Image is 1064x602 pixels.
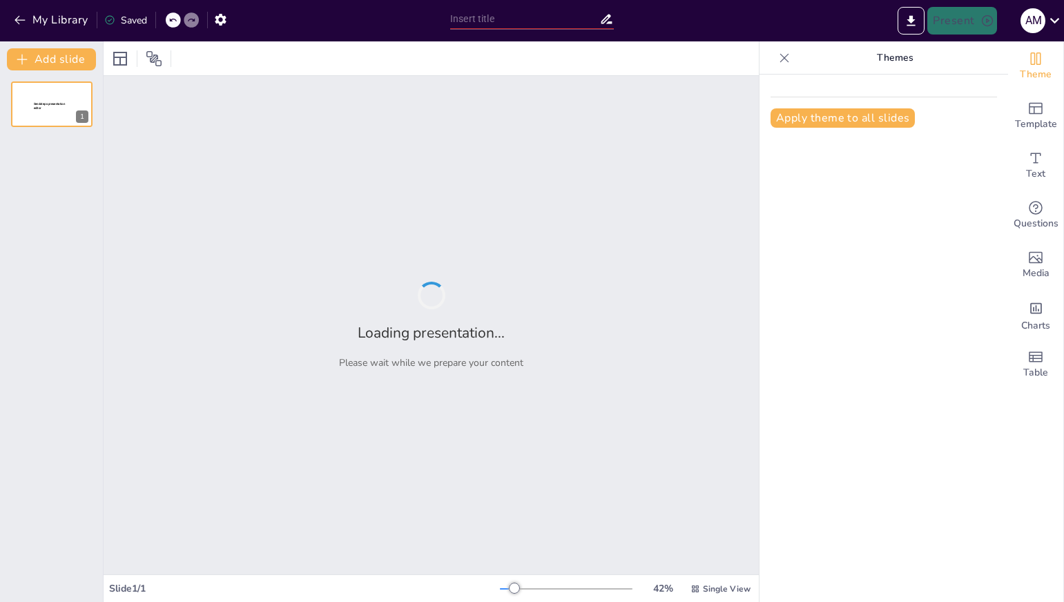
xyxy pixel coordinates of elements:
button: A M [1021,7,1045,35]
div: Slide 1 / 1 [109,582,500,595]
span: Theme [1020,67,1052,82]
span: Text [1026,166,1045,182]
div: A M [1021,8,1045,33]
button: Apply theme to all slides [771,108,915,128]
span: Questions [1014,216,1058,231]
div: Get real-time input from your audience [1008,191,1063,240]
span: Table [1023,365,1048,380]
div: Add images, graphics, shapes or video [1008,240,1063,290]
span: Template [1015,117,1057,132]
div: Add text boxes [1008,141,1063,191]
div: 42 % [646,582,679,595]
div: 1 [11,81,93,127]
p: Please wait while we prepare your content [339,356,523,369]
span: Charts [1021,318,1050,333]
span: Single View [703,583,751,594]
button: Export to PowerPoint [898,7,925,35]
h2: Loading presentation... [358,323,505,342]
div: 1 [76,110,88,123]
div: Layout [109,48,131,70]
div: Add charts and graphs [1008,290,1063,340]
button: Present [927,7,996,35]
div: Saved [104,14,147,27]
div: Add ready made slides [1008,91,1063,141]
div: Add a table [1008,340,1063,389]
input: Insert title [450,9,599,29]
div: Change the overall theme [1008,41,1063,91]
span: Sendsteps presentation editor [34,102,65,110]
p: Themes [795,41,994,75]
span: Media [1023,266,1050,281]
button: My Library [10,9,94,31]
button: Add slide [7,48,96,70]
span: Position [146,50,162,67]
